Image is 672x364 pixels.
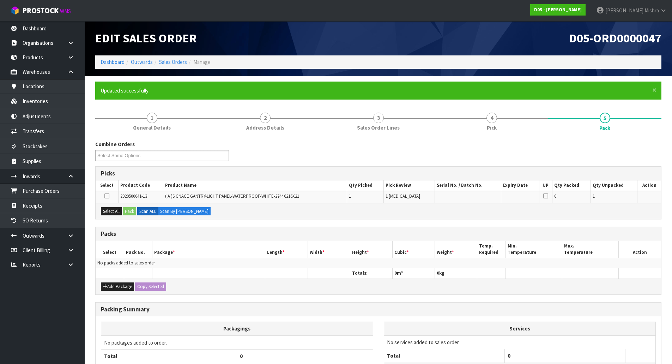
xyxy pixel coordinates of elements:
th: UP [539,180,552,191]
span: 4 [486,113,497,123]
th: m³ [393,268,435,279]
th: Min. Temperature [505,241,562,258]
a: D05 - [PERSON_NAME] [530,4,586,16]
label: Scan By [PERSON_NAME] [158,207,211,216]
th: Action [637,180,661,191]
span: Manage [193,59,211,65]
h3: Packing Summary [101,306,656,313]
span: × [652,85,656,95]
th: Pack No. [124,241,152,258]
span: 0 [394,270,397,276]
h3: Picks [101,170,656,177]
th: Weight [435,241,477,258]
span: 1 [MEDICAL_DATA] [386,193,420,199]
th: Expiry Date [501,180,539,191]
td: No services added to sales order. [384,335,656,349]
th: Max. Temperature [562,241,618,258]
span: 1 [349,193,351,199]
th: Total [384,349,505,363]
th: Temp. Required [477,241,505,258]
span: Pick [487,124,497,131]
label: Scan ALL [137,207,158,216]
label: Combine Orders [95,141,135,148]
span: 0 [554,193,556,199]
button: Copy Selected [135,282,166,291]
th: Qty Packed [552,180,591,191]
th: Cubic [393,241,435,258]
th: Qty Unpacked [591,180,637,191]
span: Edit Sales Order [95,31,197,46]
th: Pick Review [383,180,435,191]
span: 5 [600,113,610,123]
th: Product Code [119,180,163,191]
button: Add Package [101,282,134,291]
span: Address Details [246,124,284,131]
th: Length [265,241,308,258]
span: 2020500041-13 [120,193,147,199]
th: Select [96,241,124,258]
img: cube-alt.png [11,6,19,15]
span: ( A )SIGNAGE GANTRY-LIGHT PANEL-WATERPROOF-WHITE-2744X216X21 [165,193,299,199]
small: WMS [60,8,71,14]
th: kg [435,268,477,279]
button: Pack [123,207,136,216]
th: Action [619,241,661,258]
th: Width [308,241,350,258]
span: 1 [147,113,157,123]
strong: D05 - [PERSON_NAME] [534,7,582,13]
th: Select [96,180,119,191]
span: 3 [373,113,384,123]
span: Pack [599,124,610,132]
span: 0 [508,352,510,359]
span: Sales Order Lines [357,124,400,131]
span: 1 [593,193,595,199]
a: Outwards [131,59,153,65]
span: 0 [437,270,439,276]
td: No packs added to sales order. [96,258,661,268]
th: Height [350,241,392,258]
span: 0 [240,353,243,359]
span: Updated successfully [101,87,149,94]
span: [PERSON_NAME] [605,7,643,14]
span: Mishra [644,7,659,14]
th: Totals: [350,268,392,279]
button: Select All [101,207,122,216]
th: Services [384,322,656,335]
h3: Packs [101,231,656,237]
th: Total [101,350,237,363]
th: Qty Picked [347,180,383,191]
span: 2 [260,113,271,123]
span: General Details [133,124,171,131]
a: Dashboard [101,59,125,65]
a: Sales Orders [159,59,187,65]
th: Product Name [163,180,347,191]
span: ProStock [23,6,59,15]
td: No packages added to order. [101,336,373,350]
th: Packagings [101,322,373,336]
th: Package [152,241,265,258]
span: D05-ORD0000047 [569,31,661,46]
th: Serial No. / Batch No. [435,180,501,191]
